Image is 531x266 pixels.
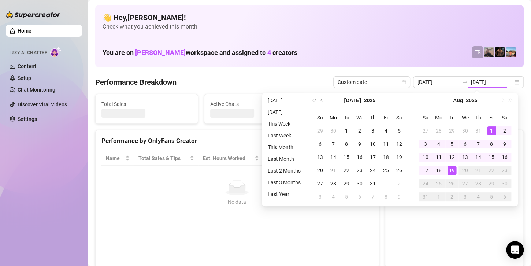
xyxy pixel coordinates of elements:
a: Content [18,63,36,69]
span: calendar [402,80,406,84]
input: End date [471,78,513,86]
span: Messages Sent [319,100,409,108]
span: Total Sales & Tips [138,154,188,162]
span: Active Chats [210,100,301,108]
div: Open Intercom Messenger [506,241,524,259]
a: Home [18,28,31,34]
input: Start date [417,78,459,86]
a: Setup [18,75,31,81]
span: Name [106,154,124,162]
th: Total Sales & Tips [134,151,198,166]
span: Total Sales [101,100,192,108]
img: logo-BBDzfeDw.svg [6,11,61,18]
span: 4 [267,49,271,56]
h1: You are on workspace and assigned to creators [103,49,297,57]
th: Sales / Hour [263,151,312,166]
th: Name [101,151,134,166]
h4: Performance Breakdown [95,77,177,87]
span: Custom date [338,77,406,88]
th: Chat Conversion [312,151,373,166]
img: AI Chatter [50,47,62,57]
span: Izzy AI Chatter [10,49,47,56]
span: swap-right [462,79,468,85]
span: to [462,79,468,85]
a: Settings [18,116,37,122]
span: Sales / Hour [268,154,302,162]
a: Chat Monitoring [18,87,55,93]
span: TR [475,48,481,56]
span: Check what you achieved this month [103,23,516,31]
img: LC [484,47,494,57]
span: Chat Conversion [317,154,363,162]
div: Sales by OnlyFans Creator [391,136,517,146]
div: Est. Hours Worked [203,154,253,162]
div: Performance by OnlyFans Creator [101,136,373,146]
h4: 👋 Hey, [PERSON_NAME] ! [103,12,516,23]
img: Trent [495,47,505,57]
div: No data [109,198,365,206]
a: Discover Viral Videos [18,101,67,107]
span: [PERSON_NAME] [135,49,186,56]
img: Zach [506,47,516,57]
